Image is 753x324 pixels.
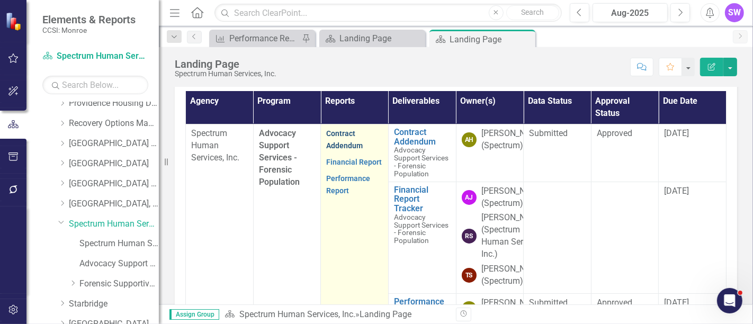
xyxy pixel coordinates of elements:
a: [GEOGRAPHIC_DATA] [69,158,159,170]
a: Contract Addendum [394,128,451,146]
iframe: Intercom live chat [717,288,742,313]
div: » [225,309,448,321]
span: Approved [597,298,632,308]
div: TS [462,268,477,283]
span: Assign Group [169,309,219,320]
div: [PERSON_NAME] (Spectrum) [482,263,545,287]
a: [GEOGRAPHIC_DATA] (RRH) [69,178,159,190]
button: SW [725,3,744,22]
td: Double-Click to Edit [591,182,659,293]
div: AJ [462,190,477,205]
a: Recovery Options Made Easy [69,118,159,130]
div: Spectrum Human Services, Inc. [175,70,276,78]
div: AH [462,301,477,316]
span: Elements & Reports [42,13,136,26]
td: Double-Click to Edit [456,124,524,182]
div: Aug-2025 [596,7,664,20]
span: Submitted [529,298,568,308]
img: ClearPoint Strategy [5,12,24,31]
span: Advocacy Support Services - Forensic Population [259,128,300,186]
a: Landing Page [322,32,423,45]
a: Forensic Supportive Housing [79,278,159,290]
a: Contract Addendum [326,129,363,150]
td: Double-Click to Edit Right Click for Context Menu [388,124,456,182]
div: [PERSON_NAME] (Spectrum) [482,128,545,152]
a: [GEOGRAPHIC_DATA], Inc. [69,198,159,210]
span: Approved [597,128,632,138]
a: [GEOGRAPHIC_DATA] (RRH) [69,138,159,150]
a: Spectrum Human Services, Inc. [69,218,159,230]
span: [DATE] [664,128,689,138]
div: [PERSON_NAME] (Spectrum) [482,297,545,321]
a: Financial Report [326,158,382,166]
span: Search [521,8,544,16]
a: Spectrum Human Services, Inc. [42,50,148,62]
span: [DATE] [664,186,689,196]
div: Landing Page [339,32,423,45]
div: [PERSON_NAME] (Spectrum) [482,185,545,210]
td: Double-Click to Edit Right Click for Context Menu [388,182,456,293]
div: Performance Report [229,32,299,45]
small: CCSI: Monroe [42,26,136,34]
div: Landing Page [175,58,276,70]
td: Double-Click to Edit [524,182,591,293]
div: Landing Page [360,309,411,319]
a: Spectrum Human Services, Inc. [239,309,355,319]
input: Search Below... [42,76,148,94]
a: Performance Report [326,174,370,195]
button: Aug-2025 [593,3,668,22]
span: Submitted [529,128,568,138]
span: Advocacy Support Services - Forensic Population [394,146,449,178]
p: Spectrum Human Services, Inc. [191,128,248,164]
td: Double-Click to Edit [456,182,524,293]
div: Landing Page [450,33,533,46]
div: AH [462,132,477,147]
td: Double-Click to Edit [591,124,659,182]
div: RS [462,229,477,244]
a: Providence Housing Development Corporation [69,97,159,110]
a: Starbridge [69,298,159,310]
td: Double-Click to Edit [659,182,727,293]
span: Advocacy Support Services - Forensic Population [394,213,449,245]
a: Performance Report [212,32,299,45]
a: Advocacy Support Services - Forensic Population [79,258,159,270]
div: [PERSON_NAME] (Spectrum Human Services, Inc.) [482,212,545,260]
input: Search ClearPoint... [214,4,562,22]
span: [DATE] [664,298,689,308]
td: Double-Click to Edit [659,124,727,182]
button: Search [506,5,559,20]
a: Spectrum Human Services, Inc. (MCOMH Internal) [79,238,159,250]
a: Financial Report Tracker [394,185,451,213]
td: Double-Click to Edit [524,124,591,182]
